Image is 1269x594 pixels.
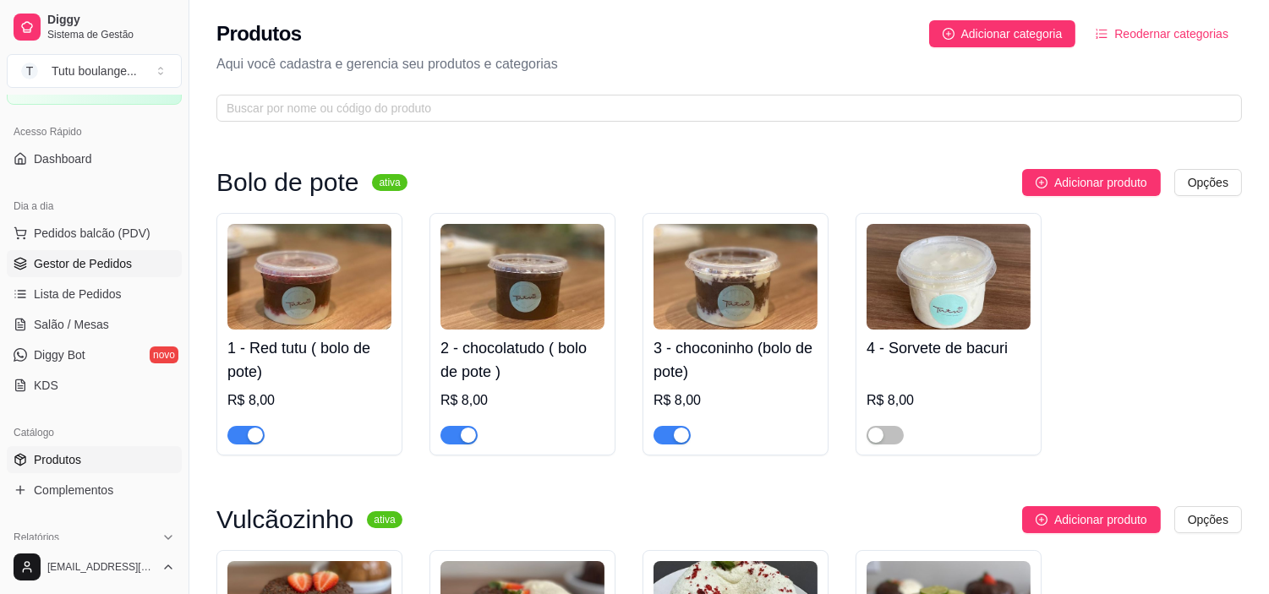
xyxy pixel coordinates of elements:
input: Buscar por nome ou código do produto [227,99,1218,117]
span: Produtos [34,451,81,468]
button: Opções [1174,169,1242,196]
span: Relatórios [14,531,59,544]
span: ordered-list [1096,28,1108,40]
div: Catálogo [7,419,182,446]
a: Diggy Botnovo [7,341,182,368]
span: T [21,63,38,79]
span: Diggy [47,13,175,28]
a: DiggySistema de Gestão [7,7,182,47]
img: product-image [867,224,1031,330]
a: Salão / Mesas [7,311,182,338]
a: Lista de Pedidos [7,281,182,308]
button: Reodernar categorias [1082,20,1242,47]
button: Adicionar produto [1022,506,1161,533]
span: Opções [1188,510,1228,529]
span: plus-circle [943,28,954,40]
div: Acesso Rápido [7,118,182,145]
button: Opções [1174,506,1242,533]
h2: Produtos [216,20,302,47]
img: product-image [227,224,391,330]
span: Sistema de Gestão [47,28,175,41]
a: Produtos [7,446,182,473]
div: Dia a dia [7,193,182,220]
span: Reodernar categorias [1114,25,1228,43]
span: Lista de Pedidos [34,286,122,302]
h4: 2 - chocolatudo ( bolo de pote ) [440,336,604,384]
span: plus-circle [1036,514,1047,526]
sup: ativa [372,174,407,191]
span: Salão / Mesas [34,316,109,333]
span: KDS [34,377,58,394]
span: Gestor de Pedidos [34,255,132,272]
a: Dashboard [7,145,182,172]
button: [EMAIL_ADDRESS][DOMAIN_NAME] [7,547,182,587]
span: Complementos [34,482,113,499]
sup: ativa [367,511,402,528]
a: Gestor de Pedidos [7,250,182,277]
span: Diggy Bot [34,346,85,363]
a: KDS [7,372,182,399]
span: plus-circle [1036,177,1047,188]
img: product-image [440,224,604,330]
span: Adicionar categoria [961,25,1063,43]
h3: Bolo de pote [216,172,358,193]
a: Complementos [7,477,182,504]
button: Adicionar categoria [929,20,1076,47]
h4: 4 - Sorvete de bacuri [867,336,1031,360]
button: Adicionar produto [1022,169,1161,196]
span: Pedidos balcão (PDV) [34,225,150,242]
span: Dashboard [34,150,92,167]
h4: 1 - Red tutu ( bolo de pote) [227,336,391,384]
div: R$ 8,00 [867,390,1031,411]
button: Pedidos balcão (PDV) [7,220,182,247]
div: R$ 8,00 [227,390,391,411]
span: Opções [1188,173,1228,192]
h4: 3 - choconinho (bolo de pote) [654,336,818,384]
span: Adicionar produto [1054,173,1147,192]
div: R$ 8,00 [440,390,604,411]
button: Select a team [7,54,182,88]
span: Adicionar produto [1054,510,1147,529]
h3: Vulcãozinho [216,510,353,530]
span: [EMAIL_ADDRESS][DOMAIN_NAME] [47,560,155,574]
div: R$ 8,00 [654,390,818,411]
div: Tutu boulange ... [52,63,137,79]
p: Aqui você cadastra e gerencia seu produtos e categorias [216,54,1242,74]
img: product-image [654,224,818,330]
